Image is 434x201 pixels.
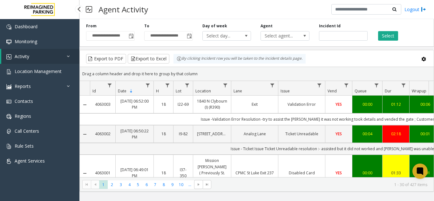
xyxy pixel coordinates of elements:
[173,54,306,64] div: By clicking Incident row you will be taken to the incident details page.
[386,170,405,176] div: 01:33
[163,81,172,90] a: H Filter Menu
[177,131,189,137] a: I9-82
[6,39,11,44] img: 'icon'
[342,81,351,90] a: Vend Filter Menu
[195,88,211,94] span: Location
[197,157,227,188] a: Mission [PERSON_NAME] ( Previously St. [PERSON_NAME]) (I) (CP)
[399,81,408,90] a: Dur Filter Menu
[412,88,426,94] span: Wrapup
[15,53,29,59] span: Activity
[144,23,149,29] label: To
[15,38,37,44] span: Monitoring
[117,180,125,189] span: Page 3
[372,81,381,90] a: Queue Filter Menu
[127,31,134,40] span: Toggle popup
[95,2,151,17] h3: Agent Activity
[194,180,203,189] span: Go to the next page
[119,128,150,140] a: [DATE] 06:50:22 PM
[215,182,427,187] kendo-pager-info: 1 - 30 of 427 items
[15,23,37,30] span: Dashboard
[336,102,342,107] span: YES
[156,88,159,94] span: H
[6,129,11,134] img: 'icon'
[6,159,11,164] img: 'icon'
[177,167,189,179] a: I37-350
[6,69,11,74] img: 'icon'
[336,131,342,137] span: YES
[158,170,169,176] a: 18
[386,131,405,137] a: 02:18
[421,6,426,13] img: logout
[118,88,126,94] span: Date
[99,180,108,189] span: Page 1
[261,31,299,40] span: Select agent...
[329,101,348,107] a: YES
[144,81,152,90] a: Date Filter Menu
[80,132,90,137] a: Collapse Details
[15,98,33,104] span: Contacts
[86,23,97,29] label: From
[186,31,193,40] span: Toggle popup
[386,101,405,107] a: 01:12
[282,101,321,107] a: Validation Error
[125,180,134,189] span: Page 4
[94,101,112,107] a: 4063003
[15,113,31,119] span: Regions
[142,180,151,189] span: Page 6
[1,49,79,64] a: Activity
[235,131,274,137] a: Analog Lane
[6,114,11,119] img: 'icon'
[108,180,116,189] span: Page 2
[385,88,391,94] span: Dur
[6,54,11,59] img: 'icon'
[404,6,426,13] a: Logout
[177,101,189,107] a: I22-69
[158,131,169,137] a: 18
[168,180,177,189] span: Page 9
[221,81,230,90] a: Location Filter Menu
[319,23,341,29] label: Incident Id
[281,88,290,94] span: Issue
[202,23,227,29] label: Day of week
[92,88,96,94] span: Id
[80,171,90,176] a: Collapse Details
[15,68,62,74] span: Location Management
[177,56,182,61] img: infoIcon.svg
[159,180,168,189] span: Page 8
[94,131,112,137] a: 4063002
[186,180,194,189] span: Page 11
[15,128,39,134] span: Call Centers
[203,180,211,189] span: Go to the last page
[80,68,434,79] div: Drag a column header and drop it here to group by that column
[6,144,11,149] img: 'icon'
[176,88,181,94] span: Lot
[183,81,192,90] a: Lot Filter Menu
[134,180,142,189] span: Page 5
[268,81,277,90] a: Lane Filter Menu
[6,99,11,104] img: 'icon'
[329,131,348,137] a: YES
[203,31,241,40] span: Select day...
[129,89,134,94] span: Sortable
[205,182,210,187] span: Go to the last page
[15,83,31,89] span: Reports
[282,170,321,176] a: Disabled Card
[328,88,337,94] span: Vend
[356,101,378,107] a: 00:00
[356,170,378,176] a: 00:00
[158,101,169,107] a: 18
[315,81,324,90] a: Issue Filter Menu
[378,31,398,41] button: Select
[128,54,169,64] button: Export to Excel
[282,131,321,137] a: Ticket Unreadable
[336,170,342,176] span: YES
[15,143,34,149] span: Rule Sets
[235,101,274,107] a: Exit
[356,131,378,137] a: 00:04
[177,180,186,189] span: Page 10
[6,24,11,30] img: 'icon'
